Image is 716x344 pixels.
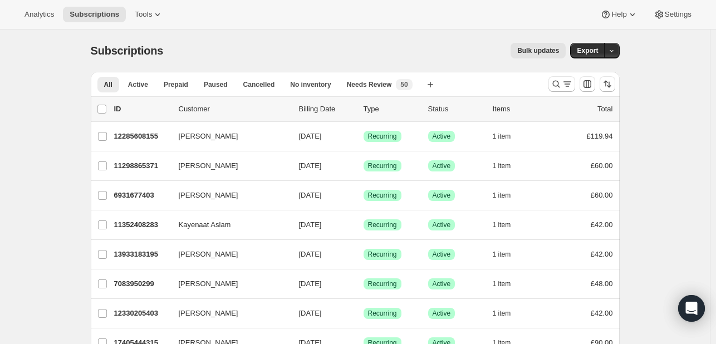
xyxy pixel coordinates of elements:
[433,309,451,318] span: Active
[591,220,613,229] span: £42.00
[368,250,397,259] span: Recurring
[493,132,511,141] span: 1 item
[600,76,615,92] button: Sort the results
[548,76,575,92] button: Search and filter results
[577,46,598,55] span: Export
[493,129,523,144] button: 1 item
[172,127,283,145] button: [PERSON_NAME]
[114,306,613,321] div: 12330205403[PERSON_NAME][DATE]SuccessRecurringSuccessActive1 item£42.00
[493,309,511,318] span: 1 item
[128,80,148,89] span: Active
[493,217,523,233] button: 1 item
[591,279,613,288] span: £48.00
[179,160,238,171] span: [PERSON_NAME]
[299,132,322,140] span: [DATE]
[299,279,322,288] span: [DATE]
[647,7,698,22] button: Settings
[114,308,170,319] p: 12330205403
[611,10,626,19] span: Help
[493,161,511,170] span: 1 item
[114,219,170,230] p: 11352408283
[290,80,331,89] span: No inventory
[179,278,238,289] span: [PERSON_NAME]
[114,158,613,174] div: 11298865371[PERSON_NAME][DATE]SuccessRecurringSuccessActive1 item£60.00
[597,104,612,115] p: Total
[368,309,397,318] span: Recurring
[114,247,613,262] div: 13933183195[PERSON_NAME][DATE]SuccessRecurringSuccessActive1 item£42.00
[368,279,397,288] span: Recurring
[511,43,566,58] button: Bulk updates
[179,104,290,115] p: Customer
[179,249,238,260] span: [PERSON_NAME]
[368,191,397,200] span: Recurring
[114,188,613,203] div: 6931677403[PERSON_NAME][DATE]SuccessRecurringSuccessActive1 item£60.00
[299,104,355,115] p: Billing Date
[135,10,152,19] span: Tools
[179,131,238,142] span: [PERSON_NAME]
[493,306,523,321] button: 1 item
[368,220,397,229] span: Recurring
[493,276,523,292] button: 1 item
[179,190,238,201] span: [PERSON_NAME]
[591,309,613,317] span: £42.00
[493,104,548,115] div: Items
[368,161,397,170] span: Recurring
[299,220,322,229] span: [DATE]
[493,191,511,200] span: 1 item
[580,76,595,92] button: Customize table column order and visibility
[299,191,322,199] span: [DATE]
[114,131,170,142] p: 12285608155
[114,190,170,201] p: 6931677403
[70,10,119,19] span: Subscriptions
[104,80,112,89] span: All
[172,216,283,234] button: Kayenaat Aslam
[433,191,451,200] span: Active
[172,245,283,263] button: [PERSON_NAME]
[172,304,283,322] button: [PERSON_NAME]
[493,279,511,288] span: 1 item
[114,217,613,233] div: 11352408283Kayenaat Aslam[DATE]SuccessRecurringSuccessActive1 item£42.00
[179,219,231,230] span: Kayenaat Aslam
[204,80,228,89] span: Paused
[172,275,283,293] button: [PERSON_NAME]
[433,279,451,288] span: Active
[433,250,451,259] span: Active
[591,191,613,199] span: £60.00
[517,46,559,55] span: Bulk updates
[114,160,170,171] p: 11298865371
[428,104,484,115] p: Status
[433,220,451,229] span: Active
[400,80,408,89] span: 50
[493,158,523,174] button: 1 item
[665,10,692,19] span: Settings
[364,104,419,115] div: Type
[243,80,275,89] span: Cancelled
[299,250,322,258] span: [DATE]
[493,247,523,262] button: 1 item
[591,161,613,170] span: £60.00
[347,80,392,89] span: Needs Review
[172,186,283,204] button: [PERSON_NAME]
[164,80,188,89] span: Prepaid
[114,278,170,289] p: 7083950299
[594,7,644,22] button: Help
[421,77,439,92] button: Create new view
[433,132,451,141] span: Active
[114,104,613,115] div: IDCustomerBilling DateTypeStatusItemsTotal
[493,220,511,229] span: 1 item
[570,43,605,58] button: Export
[493,250,511,259] span: 1 item
[433,161,451,170] span: Active
[493,188,523,203] button: 1 item
[91,45,164,57] span: Subscriptions
[587,132,613,140] span: £119.94
[299,309,322,317] span: [DATE]
[179,308,238,319] span: [PERSON_NAME]
[678,295,705,322] div: Open Intercom Messenger
[368,132,397,141] span: Recurring
[24,10,54,19] span: Analytics
[18,7,61,22] button: Analytics
[114,276,613,292] div: 7083950299[PERSON_NAME][DATE]SuccessRecurringSuccessActive1 item£48.00
[591,250,613,258] span: £42.00
[172,157,283,175] button: [PERSON_NAME]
